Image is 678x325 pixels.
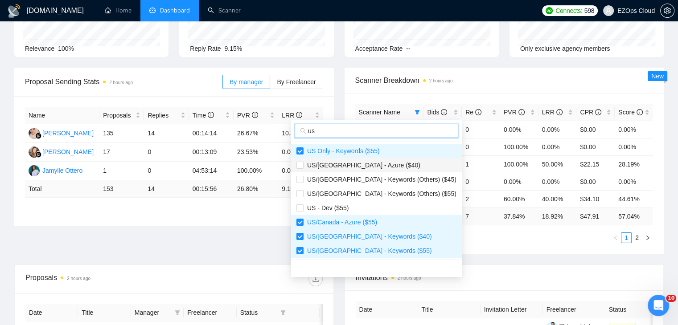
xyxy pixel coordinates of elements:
[546,7,553,14] img: upwork-logo.png
[58,45,74,52] span: 100%
[99,143,144,162] td: 17
[538,121,577,138] td: 0.00%
[613,235,618,240] span: left
[278,124,323,143] td: 10.37%
[175,310,180,315] span: filter
[621,233,631,243] a: 1
[415,110,420,115] span: filter
[481,301,543,318] th: Invitation Letter
[278,162,323,180] td: 0.00%
[406,45,410,52] span: --
[304,190,456,197] span: US/[GEOGRAPHIC_DATA] - Keywords (Others) ($55)
[500,121,538,138] td: 0.00%
[576,155,615,173] td: $22.15
[648,295,669,316] iframe: Intercom live chat
[25,45,54,52] span: Relevance
[131,304,184,321] th: Manager
[538,155,577,173] td: 50.00%
[190,45,221,52] span: Reply Rate
[99,124,144,143] td: 135
[576,190,615,207] td: $34.10
[632,232,642,243] li: 2
[105,7,131,14] a: homeHome
[465,109,481,116] span: Re
[144,162,189,180] td: 0
[304,147,380,154] span: US Only - Keywords ($55)
[300,128,306,134] span: search
[462,190,500,207] td: 2
[184,304,236,321] th: Freelancer
[173,306,182,319] span: filter
[538,173,577,190] td: 0.00%
[660,7,674,14] a: setting
[615,207,653,225] td: 57.04 %
[418,301,481,318] th: Title
[234,162,278,180] td: 100.00%
[462,173,500,190] td: 0
[462,207,500,225] td: 7
[25,107,99,124] th: Name
[359,109,400,116] span: Scanner Name
[304,219,377,226] span: US/Canada - Azure ($55)
[42,166,82,175] div: Jamylle Ottero
[277,78,316,85] span: By Freelancer
[538,207,577,225] td: 18.92 %
[149,7,156,13] span: dashboard
[660,4,674,18] button: setting
[189,124,234,143] td: 00:14:14
[308,272,323,286] button: download
[615,155,653,173] td: 28.19%
[605,8,612,14] span: user
[355,45,403,52] span: Acceptance Rate
[355,75,653,86] span: Scanner Breakdown
[99,162,144,180] td: 1
[103,110,134,120] span: Proposals
[304,247,432,254] span: US/[GEOGRAPHIC_DATA] - Keywords ($55)
[642,232,653,243] li: Next Page
[610,232,621,243] button: left
[240,308,277,317] span: Status
[618,109,642,116] span: Score
[234,143,278,162] td: 23.53%
[25,272,174,286] div: Proposals
[595,109,601,115] span: info-circle
[29,165,40,176] img: JO
[144,107,189,124] th: Replies
[193,112,214,119] span: Time
[296,112,302,118] span: info-circle
[234,180,278,198] td: 26.80 %
[637,109,643,115] span: info-circle
[615,121,653,138] td: 0.00%
[304,204,349,211] span: US - Dev ($55)
[576,173,615,190] td: $0.00
[29,148,94,155] a: NK[PERSON_NAME]
[462,138,500,155] td: 0
[632,233,642,243] a: 2
[7,4,21,18] img: logo
[208,112,214,118] span: info-circle
[144,143,189,162] td: 0
[148,110,178,120] span: Replies
[615,173,653,190] td: 0.00%
[504,109,525,116] span: PVR
[651,73,664,80] span: New
[42,128,94,138] div: [PERSON_NAME]
[144,124,189,143] td: 14
[518,109,525,115] span: info-circle
[99,107,144,124] th: Proposals
[576,138,615,155] td: $0.00
[25,76,222,87] span: Proposal Sending Stats
[427,109,447,116] span: Bids
[135,308,171,317] span: Manager
[500,173,538,190] td: 0.00%
[356,272,653,283] span: Invitations
[555,6,582,16] span: Connects:
[441,109,447,115] span: info-circle
[356,301,418,318] th: Date
[413,106,422,119] span: filter
[29,146,40,158] img: NK
[500,207,538,225] td: 37.84 %
[610,232,621,243] li: Previous Page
